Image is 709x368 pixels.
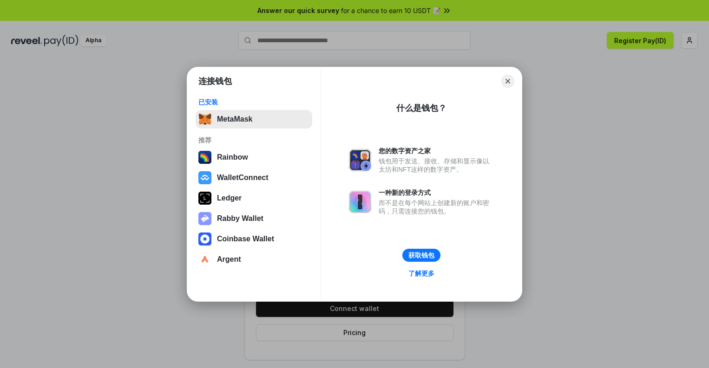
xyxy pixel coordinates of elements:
h1: 连接钱包 [198,76,232,87]
button: MetaMask [196,110,312,129]
img: svg+xml,%3Csvg%20width%3D%2228%22%20height%3D%2228%22%20viewBox%3D%220%200%2028%2028%22%20fill%3D... [198,232,211,245]
button: Argent [196,250,312,269]
div: Rabby Wallet [217,214,263,223]
div: 获取钱包 [408,251,434,259]
img: svg+xml,%3Csvg%20xmlns%3D%22http%3A%2F%2Fwww.w3.org%2F2000%2Fsvg%22%20fill%3D%22none%22%20viewBox... [349,149,371,171]
a: 了解更多 [403,267,440,279]
img: svg+xml,%3Csvg%20xmlns%3D%22http%3A%2F%2Fwww.w3.org%2F2000%2Fsvg%22%20width%3D%2228%22%20height%3... [198,192,211,205]
div: 而不是在每个网站上创建新的账户和密码，只需连接您的钱包。 [379,199,494,215]
button: Coinbase Wallet [196,230,312,248]
div: 您的数字资产之家 [379,147,494,155]
div: Ledger [217,194,242,202]
div: 一种新的登录方式 [379,188,494,197]
button: Ledger [196,189,312,207]
button: Rainbow [196,148,312,167]
div: Coinbase Wallet [217,235,274,243]
img: svg+xml,%3Csvg%20xmlns%3D%22http%3A%2F%2Fwww.w3.org%2F2000%2Fsvg%22%20fill%3D%22none%22%20viewBox... [198,212,211,225]
button: Rabby Wallet [196,209,312,228]
div: 钱包用于发送、接收、存储和显示像以太坊和NFT这样的数字资产。 [379,157,494,174]
button: 获取钱包 [402,249,440,262]
img: svg+xml,%3Csvg%20fill%3D%22none%22%20height%3D%2233%22%20viewBox%3D%220%200%2035%2033%22%20width%... [198,113,211,126]
img: svg+xml,%3Csvg%20width%3D%2228%22%20height%3D%2228%22%20viewBox%3D%220%200%2028%2028%22%20fill%3D... [198,171,211,184]
img: svg+xml,%3Csvg%20xmlns%3D%22http%3A%2F%2Fwww.w3.org%2F2000%2Fsvg%22%20fill%3D%22none%22%20viewBox... [349,191,371,213]
img: svg+xml,%3Csvg%20width%3D%22120%22%20height%3D%22120%22%20viewBox%3D%220%200%20120%20120%22%20fil... [198,151,211,164]
div: Argent [217,255,241,264]
img: svg+xml,%3Csvg%20width%3D%2228%22%20height%3D%2228%22%20viewBox%3D%220%200%2028%2028%22%20fill%3D... [198,253,211,266]
div: WalletConnect [217,174,269,182]
div: MetaMask [217,115,252,123]
div: 推荐 [198,136,309,144]
button: WalletConnect [196,168,312,187]
div: Rainbow [217,153,248,161]
button: Close [501,75,514,88]
div: 什么是钱包？ [396,103,446,114]
div: 已安装 [198,98,309,106]
div: 了解更多 [408,269,434,278]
